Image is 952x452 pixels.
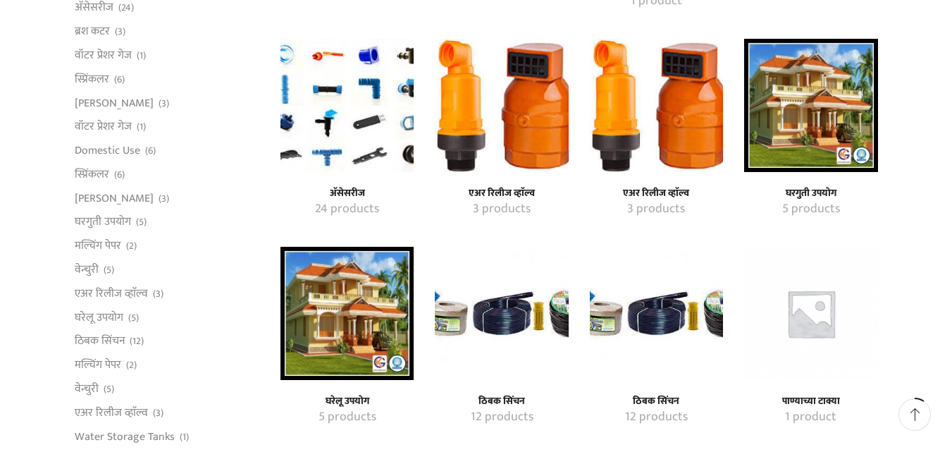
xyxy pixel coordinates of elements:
[280,39,414,172] a: Visit product category अ‍ॅसेसरीज
[75,67,109,91] a: स्प्रिंकलर
[605,396,707,408] h4: ठिबक सिंचन
[625,408,688,427] mark: 12 products
[159,97,169,111] span: (3)
[75,329,125,353] a: ठिबक सिंचन
[590,247,723,380] a: Visit product category ठिबक सिंचन
[280,39,414,172] img: अ‍ॅसेसरीज
[760,396,862,408] h4: पाण्याच्या टाक्या
[319,408,376,427] mark: 5 products
[153,287,163,301] span: (3)
[75,258,99,282] a: वेन्चुरी
[136,215,147,229] span: (5)
[114,168,125,182] span: (6)
[75,377,99,401] a: वेन्चुरी
[75,401,148,424] a: एअर रिलीज व्हाॅल्व
[296,188,398,200] a: Visit product category अ‍ॅसेसरीज
[590,39,723,172] a: Visit product category एअर रिलीज व्हाॅल्व
[145,144,156,158] span: (6)
[75,234,121,258] a: मल्चिंग पेपर
[104,263,114,277] span: (5)
[605,200,707,219] a: Visit product category एअर रिलीज व्हाॅल्व
[450,396,552,408] h4: ठिबक सिंचन
[782,200,840,219] mark: 5 products
[473,200,531,219] mark: 3 products
[605,188,707,200] h4: एअर रिलीज व्हाॅल्व
[75,353,121,377] a: मल्चिंग पेपर
[471,408,533,427] mark: 12 products
[590,39,723,172] img: एअर रिलीज व्हाॅल्व
[590,247,723,380] img: ठिबक सिंचन
[296,396,398,408] h4: घरेलू उपयोग
[450,396,552,408] a: Visit product category ठिबक सिंचन
[435,39,568,172] a: Visit product category एअर रिलीज व्हाॅल्व
[180,430,189,444] span: (1)
[760,188,862,200] h4: घरगुती उपयोग
[75,162,109,186] a: स्प्रिंकलर
[104,382,114,396] span: (5)
[280,247,414,380] img: घरेलू उपयोग
[126,239,137,253] span: (2)
[744,247,877,380] img: पाण्याच्या टाक्या
[435,247,568,380] a: Visit product category ठिबक सिंचन
[744,247,877,380] a: Visit product category पाण्याच्या टाक्या
[605,188,707,200] a: Visit product category एअर रिलीज व्हाॅल्व
[760,396,862,408] a: Visit product category पाण्याच्या टाक्या
[627,200,685,219] mark: 3 products
[75,210,131,234] a: घरगुती उपयोग
[75,44,132,68] a: वॉटर प्रेशर गेज
[435,39,568,172] img: एअर रिलीज व्हाॅल्व
[137,49,146,63] span: (1)
[75,115,132,139] a: वॉटर प्रेशर गेज
[296,200,398,219] a: Visit product category अ‍ॅसेसरीज
[315,200,379,219] mark: 24 products
[744,39,877,172] a: Visit product category घरगुती उपयोग
[75,424,175,448] a: Water Storage Tanks
[296,396,398,408] a: Visit product category घरेलू उपयोग
[75,20,110,44] a: ब्रश कटर
[126,358,137,372] span: (2)
[605,396,707,408] a: Visit product category ठिबक सिंचन
[296,188,398,200] h4: अ‍ॅसेसरीज
[435,247,568,380] img: ठिबक सिंचन
[128,311,139,325] span: (5)
[153,406,163,420] span: (3)
[450,200,552,219] a: Visit product category एअर रिलीज व्हाॅल्व
[137,120,146,134] span: (1)
[744,39,877,172] img: घरगुती उपयोग
[760,188,862,200] a: Visit product category घरगुती उपयोग
[280,247,414,380] a: Visit product category घरेलू उपयोग
[450,188,552,200] h4: एअर रिलीज व्हाॅल्व
[760,408,862,427] a: Visit product category पाण्याच्या टाक्या
[75,139,140,163] a: Domestic Use
[785,408,836,427] mark: 1 product
[760,200,862,219] a: Visit product category घरगुती उपयोग
[159,192,169,206] span: (3)
[75,305,123,329] a: घरेलू उपयोग
[75,186,154,210] a: [PERSON_NAME]
[75,281,148,305] a: एअर रिलीज व्हाॅल्व
[114,73,125,87] span: (6)
[296,408,398,427] a: Visit product category घरेलू उपयोग
[115,25,125,39] span: (3)
[605,408,707,427] a: Visit product category ठिबक सिंचन
[118,1,134,15] span: (24)
[75,91,154,115] a: [PERSON_NAME]
[130,334,144,348] span: (12)
[450,188,552,200] a: Visit product category एअर रिलीज व्हाॅल्व
[450,408,552,427] a: Visit product category ठिबक सिंचन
